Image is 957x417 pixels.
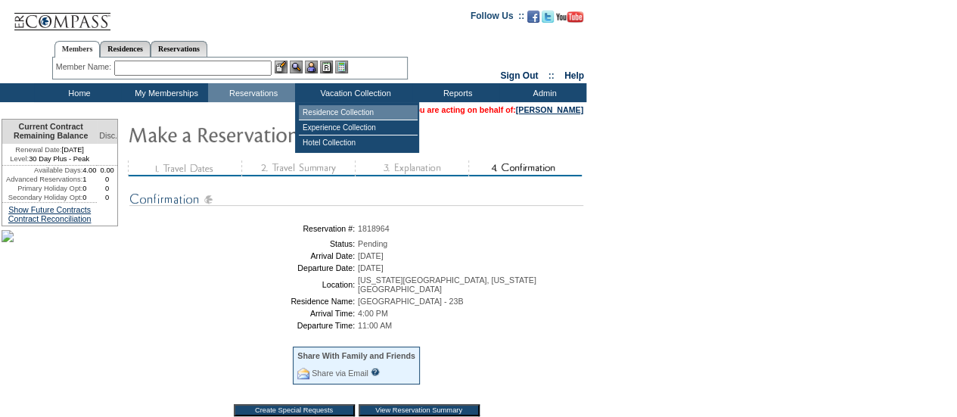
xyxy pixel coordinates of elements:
td: Status: [132,239,355,248]
img: b_calculator.gif [335,61,348,73]
img: Subscribe to our YouTube Channel [556,11,583,23]
td: Residence Collection [299,105,418,120]
td: 0 [97,175,117,184]
span: Level: [10,154,29,163]
span: Disc. [99,131,117,140]
td: Arrival Time: [132,309,355,318]
img: Follow us on Twitter [542,11,554,23]
a: Contract Reconciliation [8,214,92,223]
td: 0 [97,193,117,202]
span: Renewal Date: [15,145,61,154]
td: Experience Collection [299,120,418,135]
td: Departure Date: [132,263,355,272]
td: Secondary Holiday Opt: [2,193,82,202]
td: Current Contract Remaining Balance [2,120,97,144]
img: step2_state3.gif [241,160,355,176]
td: Home [34,83,121,102]
td: Location: [132,275,355,294]
td: Residence Name: [132,297,355,306]
img: step4_state2.gif [468,160,582,176]
span: [GEOGRAPHIC_DATA] - 23B [358,297,463,306]
a: Reservations [151,41,207,57]
a: Members [54,41,101,58]
td: Departure Time: [132,321,355,330]
span: 11:00 AM [358,321,392,330]
span: 1818964 [358,224,390,233]
td: 4.00 [82,166,97,175]
a: Subscribe to our YouTube Channel [556,15,583,24]
img: sb8.jpg [2,230,14,242]
a: Residences [100,41,151,57]
td: Advanced Reservations: [2,175,82,184]
td: 0 [82,184,97,193]
img: step1_state3.gif [128,160,241,176]
a: [PERSON_NAME] [516,105,583,114]
td: Follow Us :: [471,9,524,27]
input: View Reservation Summary [359,404,480,416]
img: Become our fan on Facebook [527,11,539,23]
span: :: [548,70,555,81]
td: Admin [499,83,586,102]
td: Reservation #: [132,224,355,233]
input: Create Special Requests [234,404,355,416]
div: Share With Family and Friends [297,351,415,360]
td: 0 [82,193,97,202]
div: Member Name: [56,61,114,73]
a: Become our fan on Facebook [527,15,539,24]
span: 4:00 PM [358,309,388,318]
a: Follow us on Twitter [542,15,554,24]
td: Hotel Collection [299,135,418,150]
td: 0.00 [97,166,117,175]
a: Sign Out [500,70,538,81]
td: Reservations [208,83,295,102]
td: 1 [82,175,97,184]
td: [DATE] [2,144,97,154]
img: Make Reservation [128,119,430,149]
img: step3_state3.gif [355,160,468,176]
td: Primary Holiday Opt: [2,184,82,193]
span: [DATE] [358,263,384,272]
td: 30 Day Plus - Peak [2,154,97,166]
td: Vacation Collection [295,83,412,102]
span: Pending [358,239,387,248]
img: Reservations [320,61,333,73]
td: Arrival Date: [132,251,355,260]
td: Reports [412,83,499,102]
a: Show Future Contracts [8,205,91,214]
a: Share via Email [312,369,368,378]
img: b_edit.gif [275,61,287,73]
img: Impersonate [305,61,318,73]
span: You are acting on behalf of: [410,105,583,114]
td: Available Days: [2,166,82,175]
td: 0 [97,184,117,193]
td: My Memberships [121,83,208,102]
span: [DATE] [358,251,384,260]
a: Help [564,70,584,81]
input: What is this? [371,368,380,376]
img: View [290,61,303,73]
span: [US_STATE][GEOGRAPHIC_DATA], [US_STATE][GEOGRAPHIC_DATA] [358,275,536,294]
